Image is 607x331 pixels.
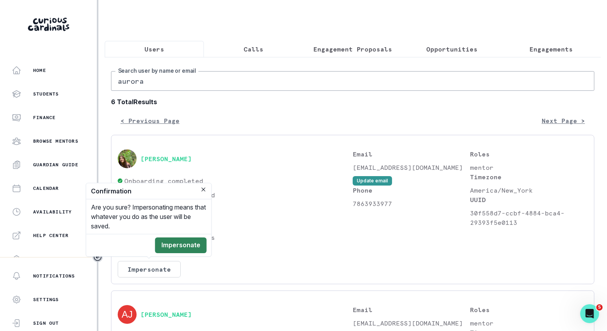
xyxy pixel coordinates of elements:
[470,208,588,227] p: 30f558d7-ccbf-4884-bca4-29393f5e0113
[33,185,59,191] p: Calendar
[426,44,477,54] p: Opportunities
[470,318,588,328] p: mentor
[33,162,78,168] p: Guardian Guide
[33,232,68,239] p: Help Center
[313,44,392,54] p: Engagement Proposals
[144,44,164,54] p: Users
[353,318,470,328] p: [EMAIL_ADDRESS][DOMAIN_NAME]
[529,44,573,54] p: Engagements
[470,163,588,172] p: mentor
[124,176,203,186] p: Onboarding completed
[353,176,392,186] button: Update email
[141,155,192,163] button: [PERSON_NAME]
[33,256,91,262] p: Curriculum Library
[111,97,594,107] b: 6 Total Results
[470,186,588,195] p: America/New_York
[353,199,470,208] p: 7863933977
[86,183,211,199] header: Confirmation
[141,311,192,318] button: [PERSON_NAME]
[33,273,75,279] p: Notifications
[33,138,78,144] p: Browse Mentors
[86,199,211,234] div: Are you sure? Impersonating means that whatever you do as the user will be saved.
[155,237,207,253] button: Impersonate
[28,18,69,31] img: Curious Cardinals Logo
[470,149,588,159] p: Roles
[244,44,263,54] p: Calls
[33,114,56,121] p: Finance
[33,91,59,97] p: Students
[111,113,189,129] button: < Previous Page
[470,172,588,182] p: Timezone
[470,195,588,204] p: UUID
[353,149,470,159] p: Email
[118,261,181,278] button: Impersonate
[353,305,470,314] p: Email
[33,296,59,303] p: Settings
[33,320,59,326] p: Sign Out
[199,185,208,194] button: Close
[596,304,603,311] span: 5
[118,305,137,324] img: svg
[353,163,470,172] p: [EMAIL_ADDRESS][DOMAIN_NAME]
[33,67,46,74] p: Home
[33,209,72,215] p: Availability
[580,304,599,323] iframe: Intercom live chat
[532,113,594,129] button: Next Page >
[470,305,588,314] p: Roles
[93,252,103,262] button: Toggle sidebar
[353,186,470,195] p: Phone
